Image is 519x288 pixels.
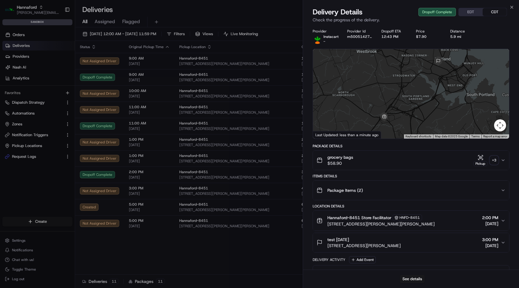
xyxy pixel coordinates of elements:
button: Keyboard shortcuts [405,134,431,139]
button: grocery bags$58.90Pickup+3 [313,151,509,170]
span: Hannaford-8451 Store Facilitator [327,215,391,221]
span: [STREET_ADDRESS][PERSON_NAME] [327,243,401,249]
span: Package Items ( 2 ) [327,187,363,193]
span: Pylon [60,102,73,106]
div: Distance [450,29,475,34]
div: Delivery Activity [313,257,345,262]
div: 12:43 PM [381,34,406,39]
div: 📗 [6,88,11,93]
a: Powered byPylon [42,102,73,106]
span: 3:00 PM [482,237,498,243]
button: See details [400,275,425,283]
span: Delivery Details [313,7,363,17]
a: 📗Knowledge Base [4,85,48,96]
div: 💻 [51,88,56,93]
img: 1736555255976-a54dd68f-1ca7-489b-9aae-adbdc363a1c4 [6,57,17,68]
span: HNFD-8451 [399,215,420,220]
div: Provider [313,29,338,34]
span: grocery bags [327,154,353,160]
div: 5.9 mi [450,34,475,39]
div: Start new chat [20,57,99,63]
img: instacart_logo.png [313,34,322,44]
button: Pickup+3 [473,155,498,166]
button: test [DATE][STREET_ADDRESS][PERSON_NAME]3:00 PM[DATE] [313,233,509,252]
span: [DATE] [482,243,498,249]
span: Knowledge Base [12,87,46,93]
button: Package Items (2) [313,181,509,200]
button: Pickup [473,155,487,166]
a: 💻API Documentation [48,85,99,96]
span: Instacart [323,34,338,39]
div: Pickup [473,161,487,166]
button: Start new chat [102,59,109,66]
a: Terms [471,135,480,138]
div: Last Updated: less than a minute ago [313,131,381,139]
span: 2:00 PM [482,215,498,221]
span: [STREET_ADDRESS][PERSON_NAME][PERSON_NAME] [327,221,435,227]
button: EDT [459,8,483,16]
span: Map data ©2025 Google [435,135,468,138]
button: CDT [483,8,507,16]
div: Dropoff ETA [381,29,406,34]
div: Price [416,29,441,34]
button: m500514270 [347,34,372,39]
button: Map camera controls [494,119,506,131]
span: $58.90 [327,160,353,166]
div: We're available if you need us! [20,63,76,68]
img: Google [314,131,334,139]
div: Package Details [313,144,509,149]
button: Add Event [349,256,376,263]
a: Open this area in Google Maps (opens a new window) [314,131,334,139]
span: [DATE] [482,221,498,227]
p: Check the progress of the delivery. [313,17,509,23]
span: - [323,39,325,44]
button: Hannaford-8451 Store FacilitatorHNFD-8451[STREET_ADDRESS][PERSON_NAME][PERSON_NAME]2:00 PM[DATE] [313,211,509,231]
div: $7.90 [416,34,441,39]
p: Welcome 👋 [6,24,109,34]
img: Nash [6,6,18,18]
div: Provider Id [347,29,372,34]
div: Location Details [313,204,509,209]
input: Clear [16,39,99,45]
span: test [DATE] [327,237,349,243]
a: Report a map error [483,135,507,138]
span: API Documentation [57,87,96,93]
div: + 3 [490,156,498,164]
div: Items Details [313,174,509,179]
